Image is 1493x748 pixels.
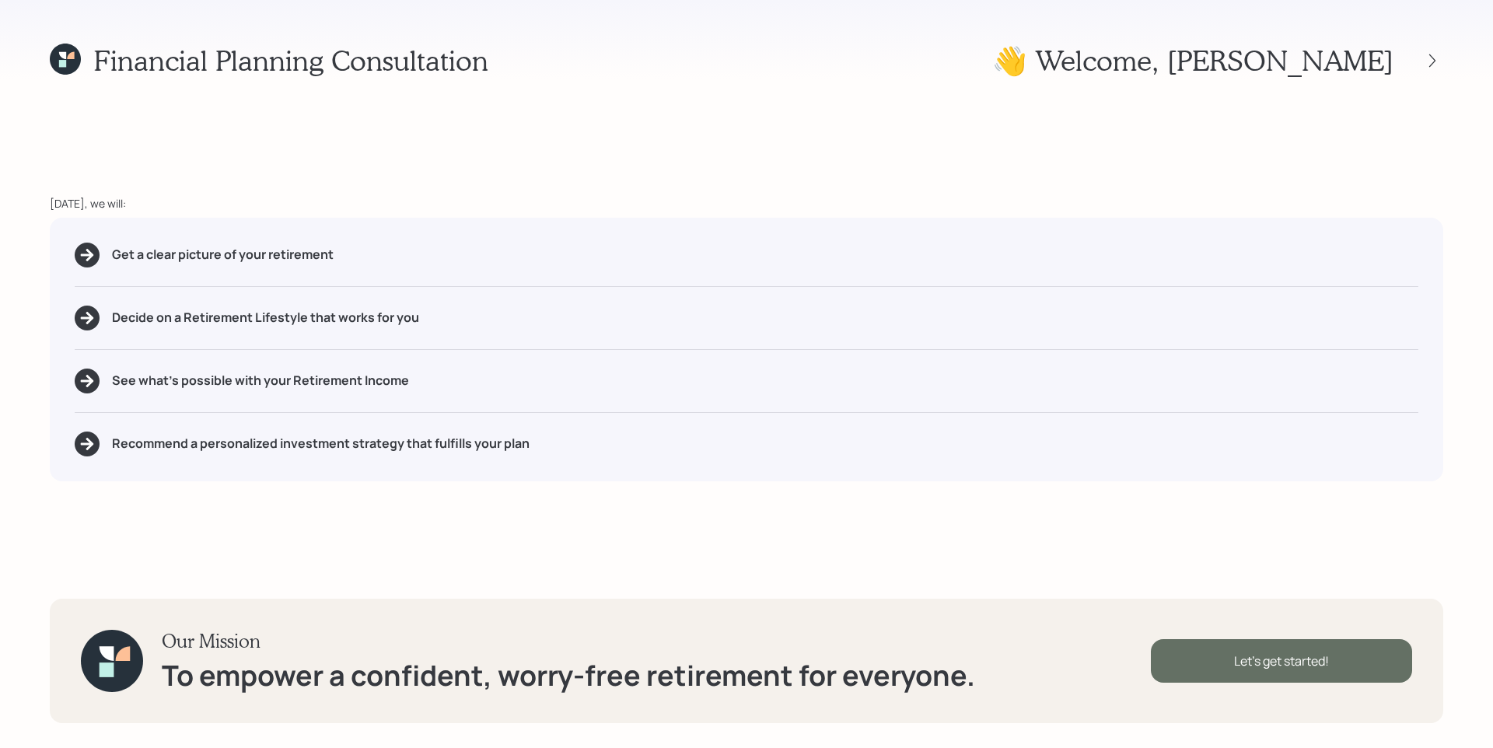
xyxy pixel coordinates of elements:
[112,436,530,451] h5: Recommend a personalized investment strategy that fulfills your plan
[112,310,419,325] h5: Decide on a Retirement Lifestyle that works for you
[162,630,975,652] h3: Our Mission
[1151,639,1412,683] div: Let's get started!
[992,44,1393,77] h1: 👋 Welcome , [PERSON_NAME]
[50,195,1443,211] div: [DATE], we will:
[162,659,975,692] h1: To empower a confident, worry-free retirement for everyone.
[112,373,409,388] h5: See what's possible with your Retirement Income
[112,247,334,262] h5: Get a clear picture of your retirement
[93,44,488,77] h1: Financial Planning Consultation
